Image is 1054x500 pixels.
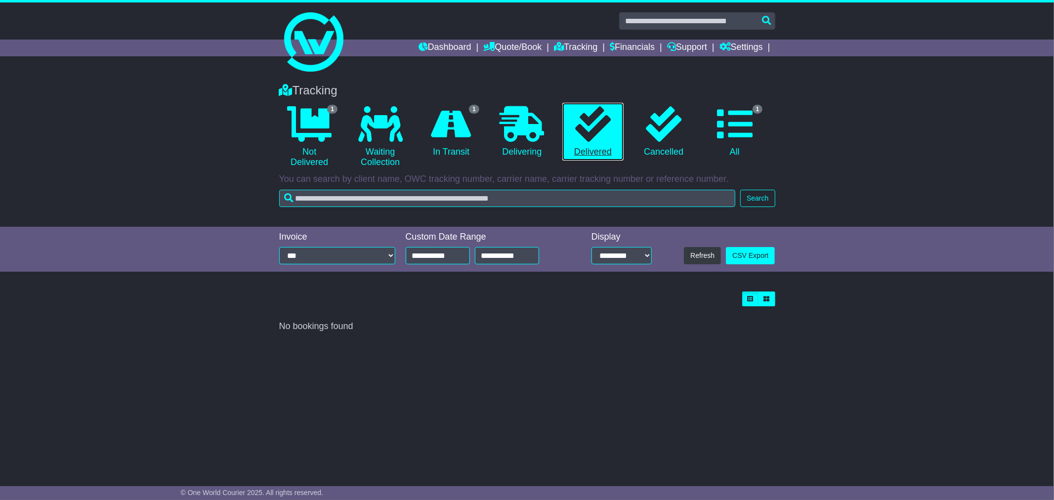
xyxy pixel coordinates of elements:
div: Display [591,232,652,243]
div: No bookings found [279,321,775,332]
button: Search [740,190,775,207]
a: Settings [719,40,763,56]
a: Dashboard [419,40,471,56]
a: CSV Export [726,247,775,264]
a: Delivered [562,103,623,161]
div: Invoice [279,232,396,243]
a: 1 In Transit [421,103,481,161]
span: © One World Courier 2025. All rights reserved. [181,489,324,497]
a: 1 All [704,103,765,161]
a: Cancelled [633,103,694,161]
span: 1 [753,105,763,114]
span: 1 [469,105,479,114]
a: Delivering [492,103,552,161]
a: Quote/Book [483,40,542,56]
div: Tracking [274,83,780,98]
a: Financials [610,40,655,56]
a: 1 Not Delivered [279,103,340,171]
p: You can search by client name, OWC tracking number, carrier name, carrier tracking number or refe... [279,174,775,185]
a: Waiting Collection [350,103,411,171]
button: Refresh [684,247,721,264]
a: Support [667,40,707,56]
span: 1 [327,105,337,114]
div: Custom Date Range [406,232,564,243]
a: Tracking [554,40,597,56]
